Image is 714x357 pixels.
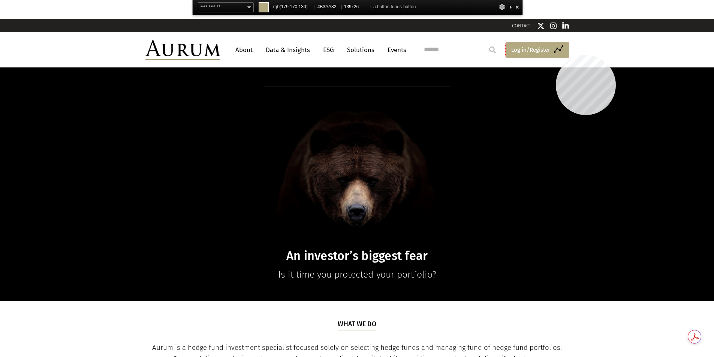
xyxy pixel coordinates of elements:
img: Aurum [145,40,220,60]
a: Data & Insights [262,43,314,57]
div: Close and Stop Picking [513,2,521,12]
span: 179 [281,4,289,9]
span: | [314,4,316,9]
div: Collapse This Panel [507,2,513,12]
span: 139 [344,4,352,9]
span: 26 [354,4,359,9]
p: Is it time you protected your portfolio? [213,267,502,282]
span: rgb( , , ) [273,2,313,12]
h5: What we do [338,320,376,330]
span: a [373,2,416,12]
a: Solutions [343,43,378,57]
a: Log in/Register [506,42,569,58]
div: Options [498,2,506,12]
span: Log in/Register [511,45,550,54]
h1: An investor’s biggest fear [213,249,502,263]
span: .button.funds-button [376,4,416,9]
span: 130 [299,4,306,9]
a: CONTACT [512,23,531,28]
img: Linkedin icon [562,22,569,30]
img: Instagram icon [550,22,557,30]
span: | [341,4,342,9]
input: Submit [485,42,500,57]
span: 170 [290,4,297,9]
span: | [370,4,371,9]
span: #B3AA82 [317,2,339,12]
a: Events [384,43,406,57]
img: Twitter icon [537,22,545,30]
a: About [232,43,256,57]
span: x [344,2,368,12]
a: ESG [319,43,338,57]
